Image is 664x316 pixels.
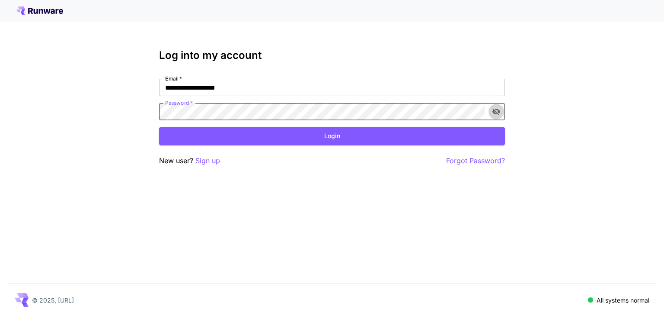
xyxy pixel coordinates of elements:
button: Login [159,127,505,145]
p: All systems normal [597,296,649,305]
button: Forgot Password? [446,155,505,166]
button: Sign up [195,155,220,166]
p: © 2025, [URL] [32,296,74,305]
label: Password [165,99,193,106]
label: Email [165,75,182,82]
h3: Log into my account [159,49,505,61]
button: toggle password visibility [488,104,504,119]
p: New user? [159,155,220,166]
